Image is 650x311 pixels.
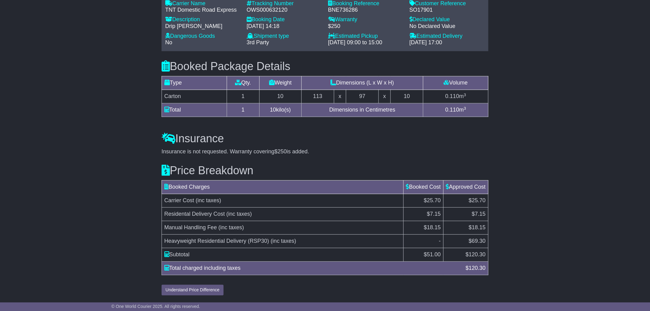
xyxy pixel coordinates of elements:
span: 51.00 [427,252,441,258]
span: $25.70 [469,198,486,204]
span: (inc taxes) [226,211,252,217]
button: Understand Price Difference [162,285,224,296]
td: x [378,90,390,104]
div: [DATE] 17:00 [409,40,485,46]
span: No [165,40,172,46]
div: OWS000632120 [247,7,322,14]
div: Warranty [328,17,403,23]
td: 1 [227,90,259,104]
span: $250 [275,149,287,155]
td: Volume [423,77,488,90]
span: (inc taxes) [218,225,244,231]
td: m [423,104,488,117]
sup: 3 [464,93,466,97]
span: $18.15 [424,225,441,231]
td: Dimensions in Centimetres [301,104,423,117]
div: Shipment type [247,33,322,40]
div: SO17901 [409,7,485,14]
div: Booking Reference [328,0,403,7]
td: kilo(s) [259,104,301,117]
td: Subtotal [162,248,404,262]
span: $18.15 [469,225,486,231]
div: Customer Reference [409,0,485,7]
td: Booked Charges [162,181,404,194]
span: 3rd Party [247,40,269,46]
div: TNT Domestic Road Express [165,7,241,14]
td: Weight [259,77,301,90]
td: Type [162,77,227,90]
div: Booking Date [247,17,322,23]
h3: Price Breakdown [162,165,488,177]
div: Carrier Name [165,0,241,7]
td: 1 [227,104,259,117]
div: No Declared Value [409,23,485,30]
span: $69.30 [469,238,486,244]
span: (inc taxes) [196,198,221,204]
span: 120.30 [469,252,486,258]
div: Insurance is not requested. Warranty covering is added. [162,149,488,155]
span: Carrier Cost [164,198,194,204]
span: 0.110 [445,107,459,113]
span: $25.70 [424,198,441,204]
span: 10 [270,107,276,113]
span: Residental Delivery Cost [164,211,225,217]
div: BNE736286 [328,7,403,14]
span: (inc taxes) [271,238,296,244]
div: Tracking Number [247,0,322,7]
td: Approved Cost [443,181,488,194]
td: 97 [346,90,379,104]
td: Total [162,104,227,117]
td: Carton [162,90,227,104]
span: Manual Handling Fee [164,225,217,231]
td: 10 [391,90,423,104]
div: Declared Value [409,17,485,23]
div: $ [463,264,489,273]
span: $7.15 [427,211,441,217]
td: x [334,90,346,104]
span: 0.110 [445,93,459,100]
td: $ [443,248,488,262]
div: Estimated Delivery [409,33,485,40]
h3: Booked Package Details [162,61,488,73]
sup: 3 [464,106,466,111]
div: Description [165,17,241,23]
span: 120.30 [469,265,486,271]
td: Dimensions (L x W x H) [301,77,423,90]
h3: Insurance [162,133,488,145]
td: Booked Cost [403,181,443,194]
span: $7.15 [472,211,486,217]
div: [DATE] 09:00 to 15:00 [328,40,403,46]
div: Estimated Pickup [328,33,403,40]
div: [DATE] 14:18 [247,23,322,30]
span: - [439,238,441,244]
td: $ [403,248,443,262]
div: Drip [PERSON_NAME] [165,23,241,30]
span: Heavyweight Residential Delivery (RSP30) [164,238,269,244]
td: 113 [301,90,334,104]
div: Total charged including taxes [161,264,463,273]
div: Dangerous Goods [165,33,241,40]
td: Qty. [227,77,259,90]
td: 10 [259,90,301,104]
span: © One World Courier 2025. All rights reserved. [112,304,200,309]
td: m [423,90,488,104]
div: $250 [328,23,403,30]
